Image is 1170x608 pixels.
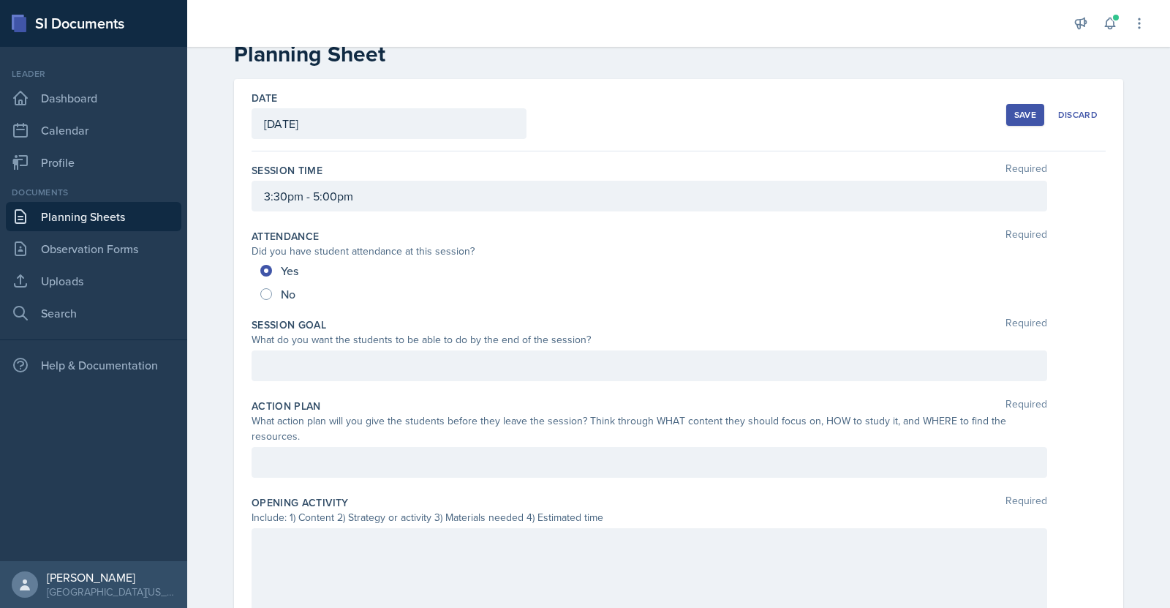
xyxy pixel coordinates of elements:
a: Search [6,299,181,328]
label: Action Plan [252,399,321,413]
a: Calendar [6,116,181,145]
p: 3:30pm - 5:00pm [264,187,1035,205]
div: [PERSON_NAME] [47,570,175,585]
label: Session Time [252,163,322,178]
button: Discard [1050,104,1106,126]
span: Required [1005,163,1047,178]
label: Session Goal [252,318,326,332]
a: Planning Sheets [6,202,181,231]
div: Include: 1) Content 2) Strategy or activity 3) Materials needed 4) Estimated time [252,510,1047,525]
div: Did you have student attendance at this session? [252,244,1047,259]
button: Save [1006,104,1044,126]
h2: Planning Sheet [234,41,1123,67]
div: What action plan will you give the students before they leave the session? Think through WHAT con... [252,413,1047,444]
label: Opening Activity [252,495,349,510]
label: Date [252,91,277,105]
span: No [281,287,295,301]
a: Profile [6,148,181,177]
div: Save [1014,109,1036,121]
span: Required [1005,495,1047,510]
div: Leader [6,67,181,80]
span: Required [1005,318,1047,332]
div: Help & Documentation [6,350,181,380]
a: Dashboard [6,83,181,113]
label: Attendance [252,229,320,244]
span: Required [1005,399,1047,413]
div: [GEOGRAPHIC_DATA][US_STATE] in [GEOGRAPHIC_DATA] [47,585,175,599]
div: Documents [6,186,181,199]
div: What do you want the students to be able to do by the end of the session? [252,332,1047,348]
a: Uploads [6,266,181,296]
div: Discard [1058,109,1098,121]
a: Observation Forms [6,234,181,263]
span: Required [1005,229,1047,244]
span: Yes [281,263,298,278]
